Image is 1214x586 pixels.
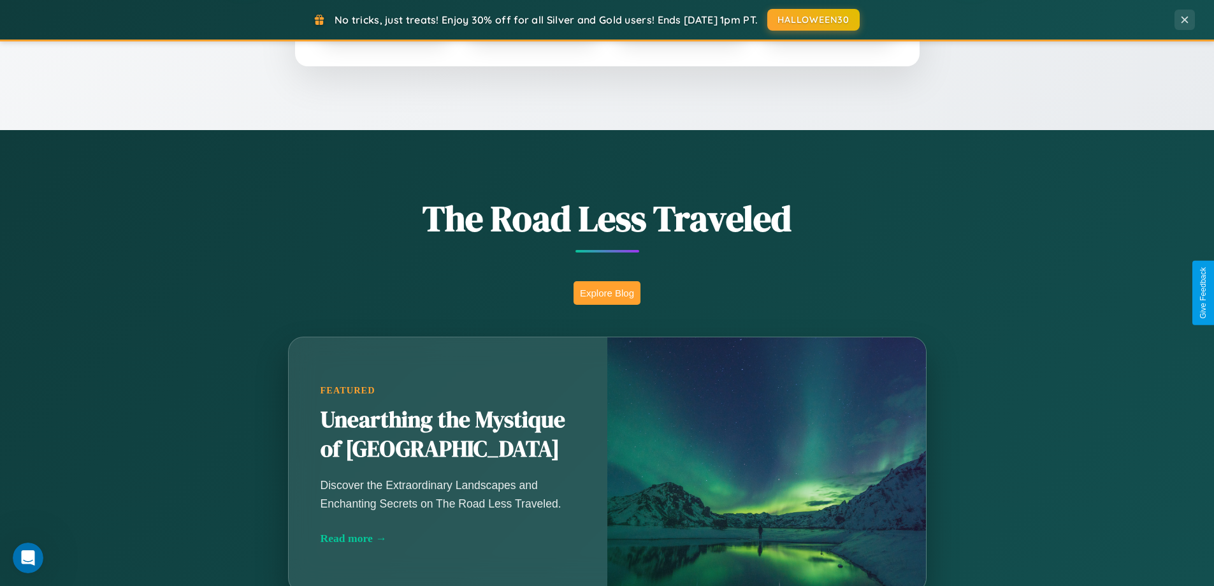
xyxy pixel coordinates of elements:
h1: The Road Less Traveled [225,194,990,243]
button: HALLOWEEN30 [767,9,860,31]
button: Explore Blog [574,281,640,305]
iframe: Intercom live chat [13,543,43,573]
p: Discover the Extraordinary Landscapes and Enchanting Secrets on The Road Less Traveled. [321,476,575,512]
h2: Unearthing the Mystique of [GEOGRAPHIC_DATA] [321,406,575,464]
div: Give Feedback [1199,267,1208,319]
span: No tricks, just treats! Enjoy 30% off for all Silver and Gold users! Ends [DATE] 1pm PT. [335,13,758,26]
div: Read more → [321,532,575,545]
div: Featured [321,385,575,396]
